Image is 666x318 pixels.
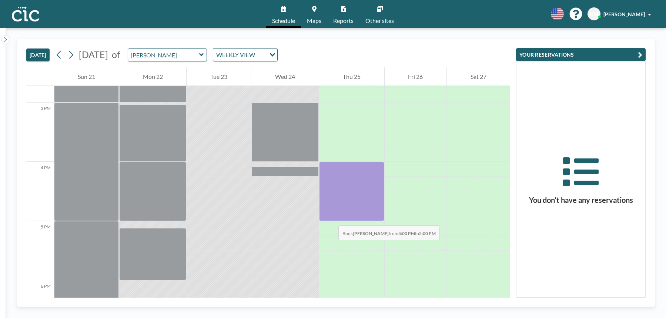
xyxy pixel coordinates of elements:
input: Search for option [257,50,265,60]
h3: You don’t have any reservations [516,195,645,205]
div: Sun 21 [54,67,119,86]
button: YOUR RESERVATIONS [516,48,646,61]
span: Reports [333,18,354,24]
b: [PERSON_NAME] [353,231,389,236]
div: 3 PM [26,103,54,162]
input: Yuki [128,49,199,61]
div: Search for option [213,48,277,61]
span: WEEKLY VIEW [215,50,257,60]
div: Mon 22 [119,67,187,86]
span: Other sites [365,18,394,24]
span: [DATE] [79,49,108,60]
span: [PERSON_NAME] [603,11,645,17]
div: 5 PM [26,221,54,280]
div: Wed 24 [251,67,319,86]
div: Sat 27 [447,67,510,86]
div: 4 PM [26,162,54,221]
div: Tue 23 [187,67,251,86]
div: Fri 26 [385,67,447,86]
span: Maps [307,18,321,24]
span: Schedule [272,18,295,24]
b: 4:00 PM [398,231,415,236]
span: KM [590,11,598,17]
span: of [112,49,120,60]
b: 5:00 PM [419,231,436,236]
img: organization-logo [12,7,39,21]
span: Book from to [338,225,440,240]
button: [DATE] [26,48,50,61]
div: Thu 25 [319,67,384,86]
